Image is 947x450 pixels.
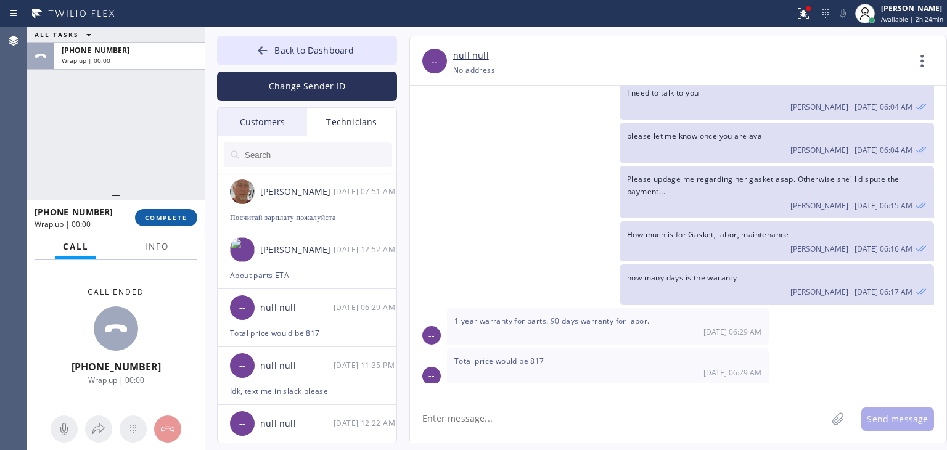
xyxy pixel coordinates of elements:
[62,56,110,65] span: Wrap up | 00:00
[217,72,397,101] button: Change Sender ID
[855,287,912,297] span: [DATE] 06:17 AM
[432,54,438,68] span: --
[334,300,398,314] div: 09/30/2025 9:29 AM
[230,210,384,224] div: Посчитай зарплату пожалуйста
[453,49,489,63] a: null null
[790,102,848,112] span: [PERSON_NAME]
[881,15,943,23] span: Available | 2h 24min
[627,88,699,98] span: I need to talk to you
[260,301,334,315] div: null null
[334,184,398,198] div: 10/02/2025 9:51 AM
[230,326,384,340] div: Total price would be 817
[334,358,398,372] div: 09/26/2025 9:35 AM
[239,359,245,373] span: --
[51,415,78,443] button: Mute
[627,272,737,283] span: how many days is the waranty
[620,123,934,163] div: 09/30/2025 9:04 AM
[855,102,912,112] span: [DATE] 06:04 AM
[620,264,934,305] div: 09/30/2025 9:17 AM
[428,329,435,343] span: --
[217,36,397,65] button: Back to Dashboard
[27,27,104,42] button: ALL TASKS
[244,142,392,167] input: Search
[454,316,650,326] span: 1 year warranty for parts. 90 days warranty for labor.
[447,348,769,385] div: 09/30/2025 9:29 AM
[428,369,435,383] span: --
[447,308,769,345] div: 09/30/2025 9:29 AM
[260,243,334,257] div: [PERSON_NAME]
[145,213,187,222] span: COMPLETE
[230,179,255,204] img: d5dde4b83224b5b0dfd88976ef15868e.jpg
[790,200,848,211] span: [PERSON_NAME]
[620,80,934,120] div: 09/30/2025 9:04 AM
[855,200,912,211] span: [DATE] 06:15 AM
[260,417,334,431] div: null null
[620,166,934,218] div: 09/30/2025 9:15 AM
[230,268,384,282] div: About parts ETA
[239,301,245,315] span: --
[62,45,129,55] span: [PHONE_NUMBER]
[855,145,912,155] span: [DATE] 06:04 AM
[230,237,255,262] img: 9d646f4bfb2b9747448d1bc39e6ca971.jpeg
[627,174,900,196] span: Please updage me regarding her gasket asap. Otherwise she'll dispute the payment...
[63,241,89,252] span: Call
[790,145,848,155] span: [PERSON_NAME]
[88,287,144,297] span: Call ended
[145,241,169,252] span: Info
[239,417,245,431] span: --
[620,221,934,261] div: 09/30/2025 9:16 AM
[334,416,398,430] div: 09/23/2025 9:22 AM
[135,209,197,226] button: COMPLETE
[454,356,544,366] span: Total price would be 817
[881,3,943,14] div: [PERSON_NAME]
[790,287,848,297] span: [PERSON_NAME]
[834,5,851,22] button: Mute
[627,229,789,240] span: How much is for Gasket, labor, maintenance
[703,327,761,337] span: [DATE] 06:29 AM
[218,108,307,136] div: Customers
[861,407,934,431] button: Send message
[334,242,398,256] div: 09/30/2025 9:52 AM
[55,235,96,259] button: Call
[120,415,147,443] button: Open dialpad
[35,30,79,39] span: ALL TASKS
[72,360,161,374] span: [PHONE_NUMBER]
[703,367,761,378] span: [DATE] 06:29 AM
[137,235,176,259] button: Info
[230,384,384,398] div: Idk, text me in slack please
[35,219,91,229] span: Wrap up | 00:00
[88,375,144,385] span: Wrap up | 00:00
[453,63,495,77] div: No address
[274,44,354,56] span: Back to Dashboard
[627,131,766,141] span: please let me know once you are avail
[154,415,181,443] button: Hang up
[855,243,912,254] span: [DATE] 06:16 AM
[85,415,112,443] button: Open directory
[260,359,334,373] div: null null
[260,185,334,199] div: [PERSON_NAME]
[790,243,848,254] span: [PERSON_NAME]
[35,206,113,218] span: [PHONE_NUMBER]
[307,108,396,136] div: Technicians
